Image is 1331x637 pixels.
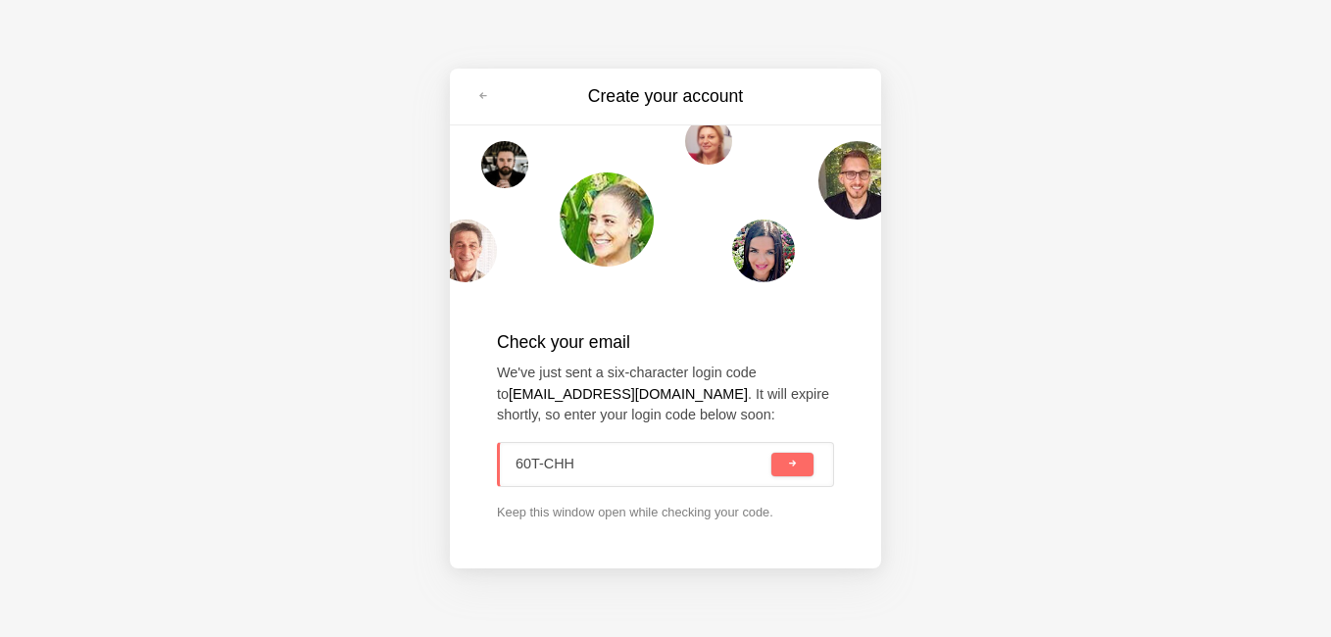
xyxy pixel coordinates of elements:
strong: [EMAIL_ADDRESS][DOMAIN_NAME] [509,386,748,402]
p: Keep this window open while checking your code. [497,503,834,521]
h3: Create your account [501,84,830,109]
input: XXX-XXX [516,443,767,486]
p: We've just sent a six-character login code to . It will expire shortly, so enter your login code ... [497,363,834,426]
h2: Check your email [497,329,834,355]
